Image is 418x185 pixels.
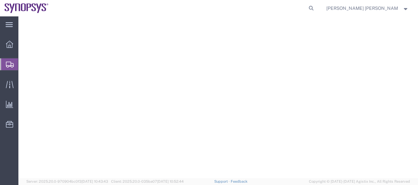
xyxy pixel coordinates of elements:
span: Server: 2025.20.0-970904bc0f3 [26,179,108,183]
a: Feedback [231,179,247,183]
a: Support [214,179,231,183]
button: [PERSON_NAME] [PERSON_NAME] [326,4,409,12]
img: logo [5,3,49,13]
span: Client: 2025.20.0-035ba07 [111,179,184,183]
span: [DATE] 10:43:43 [81,179,108,183]
span: [DATE] 10:52:44 [157,179,184,183]
span: Marilia de Melo Fernandes [326,5,398,12]
iframe: FS Legacy Container [18,16,418,178]
span: Copyright © [DATE]-[DATE] Agistix Inc., All Rights Reserved [309,179,410,184]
